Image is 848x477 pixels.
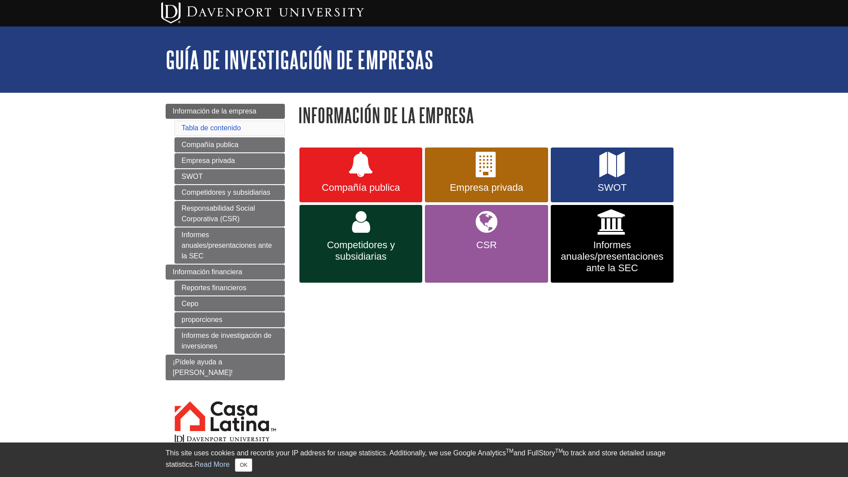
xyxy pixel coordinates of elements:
a: Información de la empresa [166,104,285,119]
a: Cepo [174,296,285,311]
span: Información de la empresa [173,107,256,115]
a: Guía de investigación de empresas [166,46,433,73]
sup: TM [555,448,563,454]
a: ¡Pídele ayuda a [PERSON_NAME]! [166,355,285,380]
a: Información financiera [166,265,285,280]
a: SWOT [551,148,674,202]
span: SWOT [557,182,667,193]
span: CSR [432,239,541,251]
span: Información financiera [173,268,242,276]
a: Responsabilidad Social Corporativa (CSR) [174,201,285,227]
div: This site uses cookies and records your IP address for usage statistics. Additionally, we use Goo... [166,448,682,472]
sup: TM [506,448,513,454]
h1: Información de la empresa [298,104,682,126]
a: Read More [195,461,230,468]
a: Empresa privada [174,153,285,168]
a: Compañía publica [174,137,285,152]
a: Tabla de contenido [182,124,241,132]
a: Informes anuales/presentaciones ante la SEC [174,227,285,264]
a: Informes de investigación de inversiones [174,328,285,354]
span: Compañía publica [306,182,416,193]
span: Empresa privada [432,182,541,193]
a: SWOT [174,169,285,184]
button: Close [235,458,252,472]
a: Competidores y subsidiarias [174,185,285,200]
span: Informes anuales/presentaciones ante la SEC [557,239,667,274]
a: Compañía publica [299,148,422,202]
a: Competidores y subsidiarias [299,205,422,283]
span: ¡Pídele ayuda a [PERSON_NAME]! [173,358,233,376]
a: Informes anuales/presentaciones ante la SEC [551,205,674,283]
span: Competidores y subsidiarias [306,239,416,262]
a: CSR [425,205,548,283]
a: proporciones [174,312,285,327]
a: Reportes financieros [174,280,285,295]
img: Davenport University [161,2,364,23]
a: Empresa privada [425,148,548,202]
